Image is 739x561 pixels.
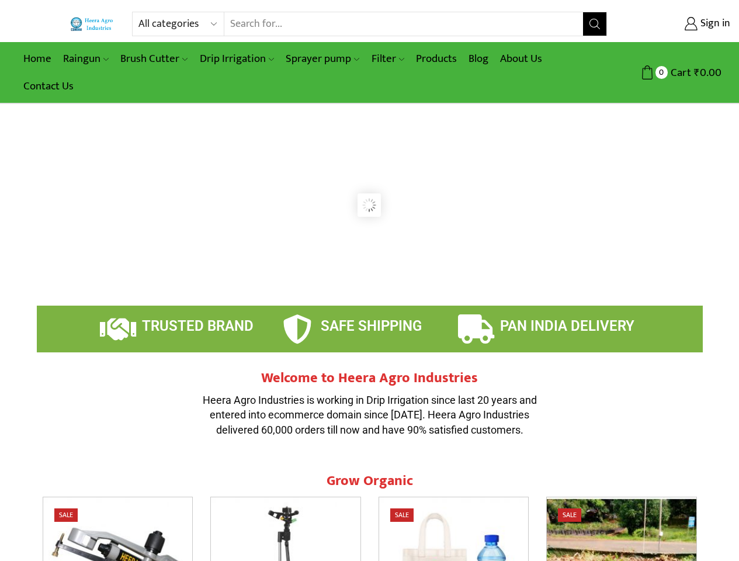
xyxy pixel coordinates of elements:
span: TRUSTED BRAND [142,318,254,334]
a: 0 Cart ₹0.00 [619,62,721,84]
a: Sprayer pump [280,45,365,72]
input: Search for... [224,12,583,36]
h2: Welcome to Heera Agro Industries [195,370,545,387]
span: Grow Organic [327,469,413,493]
span: ₹ [694,64,700,82]
a: Contact Us [18,72,79,100]
a: Blog [463,45,494,72]
a: About Us [494,45,548,72]
a: Drip Irrigation [194,45,280,72]
a: Home [18,45,57,72]
a: Products [410,45,463,72]
span: Cart [668,65,691,81]
a: Raingun [57,45,115,72]
bdi: 0.00 [694,64,721,82]
a: Filter [366,45,410,72]
span: PAN INDIA DELIVERY [500,318,634,334]
a: Sign in [624,13,730,34]
button: Search button [583,12,606,36]
span: Sale [54,508,78,522]
span: SAFE SHIPPING [321,318,422,334]
p: Heera Agro Industries is working in Drip Irrigation since last 20 years and entered into ecommerc... [195,393,545,438]
span: 0 [655,66,668,78]
a: Brush Cutter [115,45,193,72]
span: Sale [558,508,581,522]
span: Sign in [698,16,730,32]
span: Sale [390,508,414,522]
